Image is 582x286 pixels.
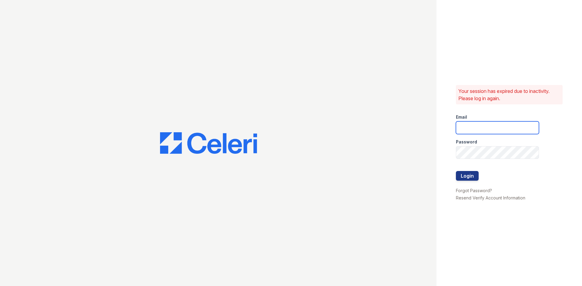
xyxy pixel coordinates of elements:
[456,114,467,120] label: Email
[456,188,492,193] a: Forgot Password?
[456,139,477,145] label: Password
[458,87,560,102] p: Your session has expired due to inactivity. Please log in again.
[456,171,479,181] button: Login
[160,132,257,154] img: CE_Logo_Blue-a8612792a0a2168367f1c8372b55b34899dd931a85d93a1a3d3e32e68fde9ad4.png
[456,195,525,200] a: Resend Verify Account Information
